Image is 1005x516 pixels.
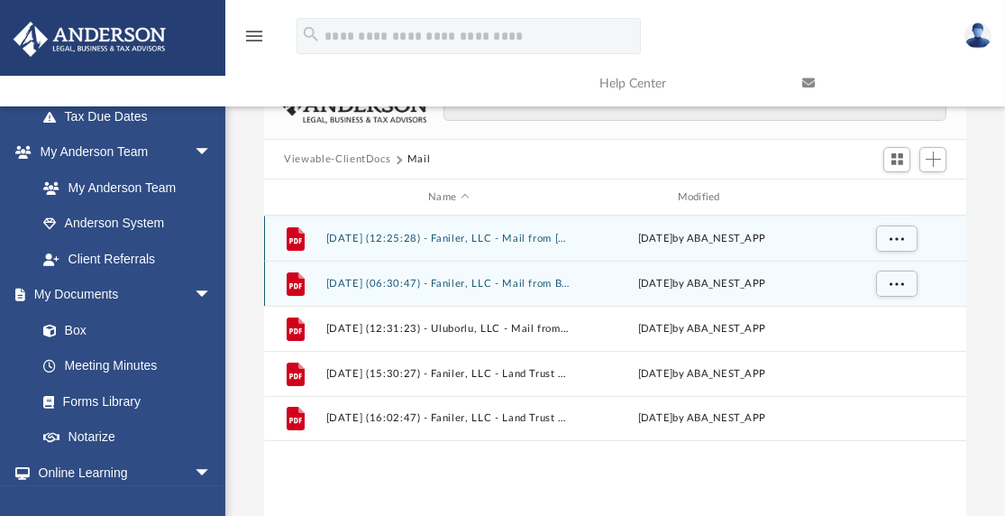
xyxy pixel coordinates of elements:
a: Meeting Minutes [25,348,230,384]
a: Notarize [25,419,230,456]
a: Anderson System [25,206,230,242]
button: Switch to Grid View [883,147,910,172]
span: arrow_drop_down [194,134,230,171]
button: More options [876,226,918,253]
a: Forms Library [25,383,221,419]
a: menu [243,34,265,47]
a: Client Referrals [25,241,230,277]
button: More options [876,271,918,298]
i: search [301,24,321,44]
div: [DATE] by ABA_NEST_APP [580,410,825,427]
button: [DATE] (12:25:28) - Faniler, LLC - Mail from [PERSON_NAME].pdf [326,233,571,244]
i: menu [243,25,265,47]
button: [DATE] (16:02:47) - Faniler, LLC - Land Trust Documents from [PERSON_NAME].pdf [326,413,571,425]
a: Box [25,312,221,348]
img: Anderson Advisors Platinum Portal [8,22,171,57]
div: Name [325,189,571,206]
img: User Pic [964,23,991,49]
button: [DATE] (15:30:27) - Faniler, LLC - Land Trust Documents.pdf [326,368,571,380]
div: id [833,189,959,206]
span: arrow_drop_down [194,455,230,492]
div: [DATE] by ABA_NEST_APP [580,321,825,337]
div: [DATE] by ABA_NEST_APP [580,366,825,382]
button: Add [919,147,946,172]
button: [DATE] (12:31:23) - Uluborlu, LLC - Mail from Bank of America, N.A..pdf [326,323,571,335]
a: My Documentsarrow_drop_down [13,277,230,313]
button: [DATE] (06:30:47) - Faniler, LLC - Mail from Bank of America, N.A..pdf [326,278,571,290]
span: arrow_drop_down [194,277,230,314]
a: Tax Due Dates [25,98,239,134]
div: Modified [579,189,825,206]
button: Viewable-ClientDocs [284,152,390,168]
a: Online Learningarrow_drop_down [13,455,230,491]
a: My Anderson Team [25,170,221,206]
button: Mail [407,152,431,168]
div: [DATE] by ABA_NEST_APP [580,276,825,292]
a: Help Center [586,48,789,119]
a: My Anderson Teamarrow_drop_down [13,134,230,170]
div: id [272,189,317,206]
div: [DATE] by ABA_NEST_APP [580,231,825,247]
